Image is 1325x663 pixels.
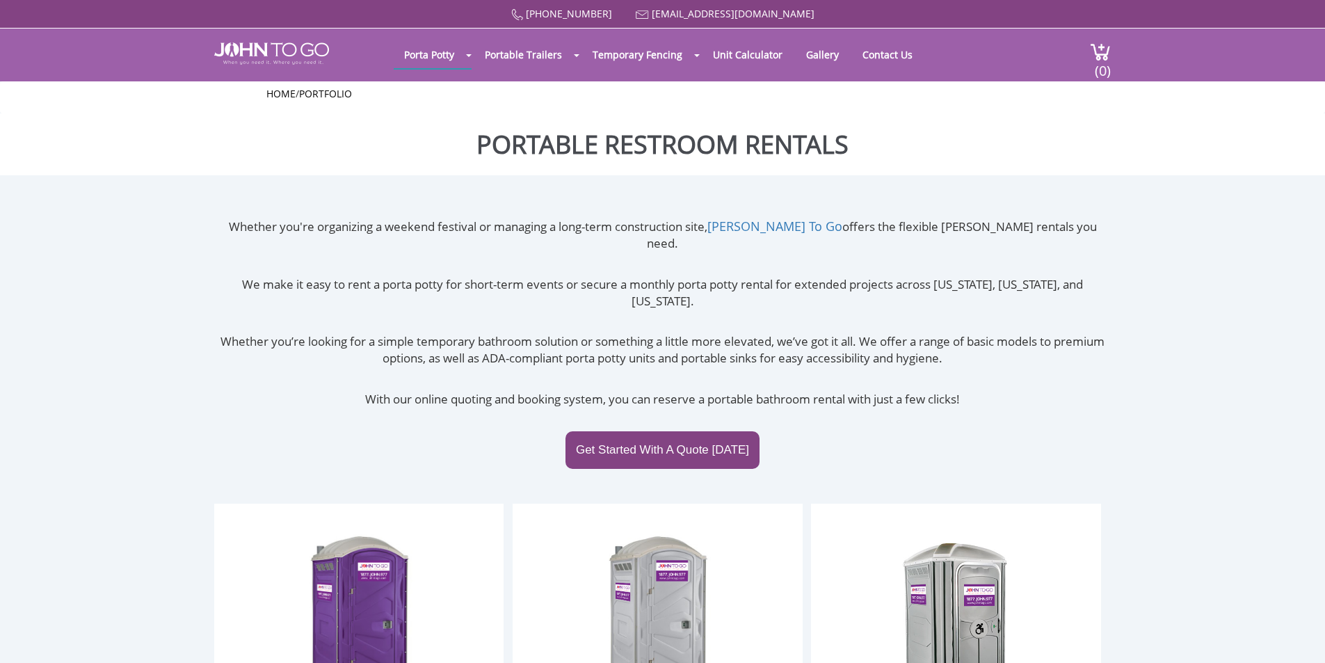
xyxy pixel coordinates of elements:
[852,41,923,68] a: Contact Us
[707,218,842,234] a: [PERSON_NAME] To Go
[1269,607,1325,663] button: Live Chat
[266,87,1059,101] ul: /
[511,9,523,21] img: Call
[1090,42,1111,61] img: cart a
[214,391,1111,408] p: With our online quoting and booking system, you can reserve a portable bathroom rental with just ...
[394,41,465,68] a: Porta Potty
[299,87,352,100] a: Portfolio
[266,87,296,100] a: Home
[565,431,760,469] a: Get Started With A Quote [DATE]
[214,276,1111,310] p: We make it easy to rent a porta potty for short-term events or secure a monthly porta potty renta...
[214,42,329,65] img: JOHN to go
[526,7,612,20] a: [PHONE_NUMBER]
[1094,50,1111,80] span: (0)
[636,10,649,19] img: Mail
[652,7,814,20] a: [EMAIL_ADDRESS][DOMAIN_NAME]
[582,41,693,68] a: Temporary Fencing
[214,218,1111,253] p: Whether you're organizing a weekend festival or managing a long-term construction site, offers th...
[796,41,849,68] a: Gallery
[702,41,793,68] a: Unit Calculator
[474,41,572,68] a: Portable Trailers
[214,333,1111,367] p: Whether you’re looking for a simple temporary bathroom solution or something a little more elevat...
